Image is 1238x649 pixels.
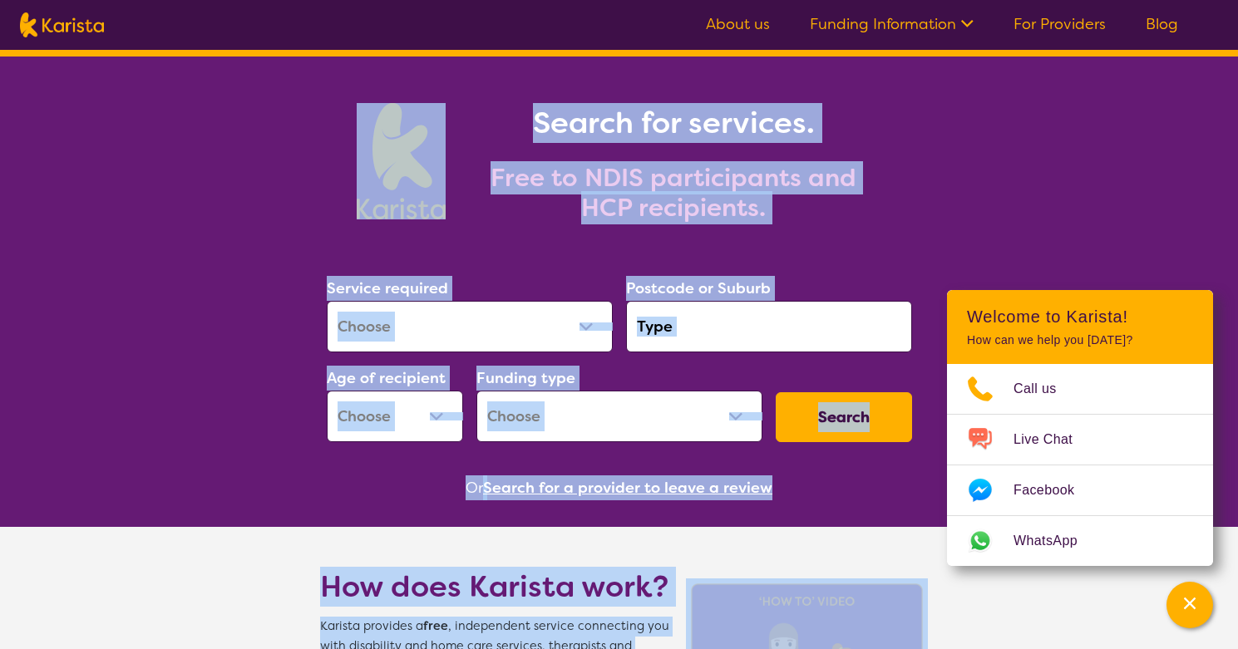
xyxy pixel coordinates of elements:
[20,12,104,37] img: Karista logo
[947,364,1213,566] ul: Choose channel
[327,368,446,388] label: Age of recipient
[810,14,974,34] a: Funding Information
[706,14,770,34] a: About us
[967,333,1193,347] p: How can we help you [DATE]?
[320,567,669,607] h1: How does Karista work?
[466,475,483,500] span: Or
[466,103,881,143] h1: Search for services.
[1014,427,1092,452] span: Live Chat
[1014,376,1077,401] span: Call us
[967,307,1193,327] h2: Welcome to Karista!
[466,163,881,223] h2: Free to NDIS participants and HCP recipients.
[1014,478,1094,503] span: Facebook
[947,516,1213,566] a: Web link opens in a new tab.
[626,278,771,298] label: Postcode or Suburb
[483,475,772,500] button: Search for a provider to leave a review
[1146,14,1178,34] a: Blog
[626,301,912,352] input: Type
[1014,529,1097,553] span: WhatsApp
[476,368,575,388] label: Funding type
[1166,582,1213,628] button: Channel Menu
[1014,14,1106,34] a: For Providers
[776,392,912,442] button: Search
[423,618,448,634] b: free
[357,103,446,219] img: Karista logo
[947,290,1213,566] div: Channel Menu
[327,278,448,298] label: Service required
